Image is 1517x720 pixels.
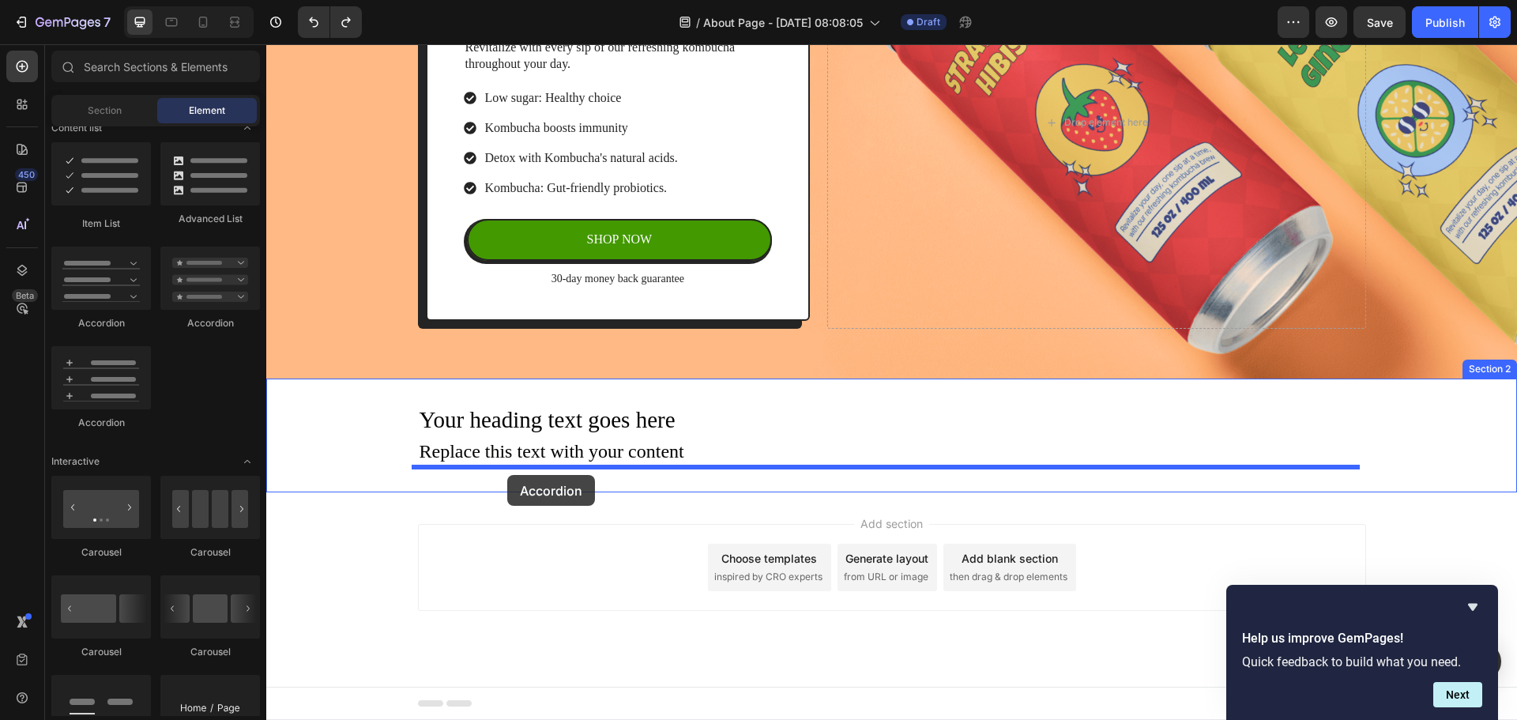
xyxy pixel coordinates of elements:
span: Toggle open [235,115,260,141]
span: Save [1367,16,1393,29]
input: Search Sections & Elements [51,51,260,82]
span: Toggle open [235,449,260,474]
span: About Page - [DATE] 08:08:05 [703,14,863,31]
button: 7 [6,6,118,38]
div: Carousel [51,645,151,659]
div: Accordion [51,416,151,430]
span: / [696,14,700,31]
button: Next question [1433,682,1482,707]
div: Accordion [51,316,151,330]
div: Item List [51,217,151,231]
span: Element [189,104,225,118]
button: Save [1353,6,1406,38]
span: Content list [51,121,102,135]
div: Help us improve GemPages! [1242,597,1482,707]
span: Interactive [51,454,100,469]
div: Publish [1425,14,1465,31]
p: Quick feedback to build what you need. [1242,654,1482,669]
div: Undo/Redo [298,6,362,38]
div: Advanced List [160,212,260,226]
button: Publish [1412,6,1478,38]
button: Hide survey [1463,597,1482,616]
div: 450 [15,168,38,181]
h2: Help us improve GemPages! [1242,629,1482,648]
div: Beta [12,289,38,302]
iframe: Design area [266,44,1517,720]
div: Carousel [51,545,151,560]
div: Carousel [160,545,260,560]
span: Section [88,104,122,118]
div: Accordion [160,316,260,330]
p: 7 [104,13,111,32]
div: Carousel [160,645,260,659]
span: Draft [917,15,940,29]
